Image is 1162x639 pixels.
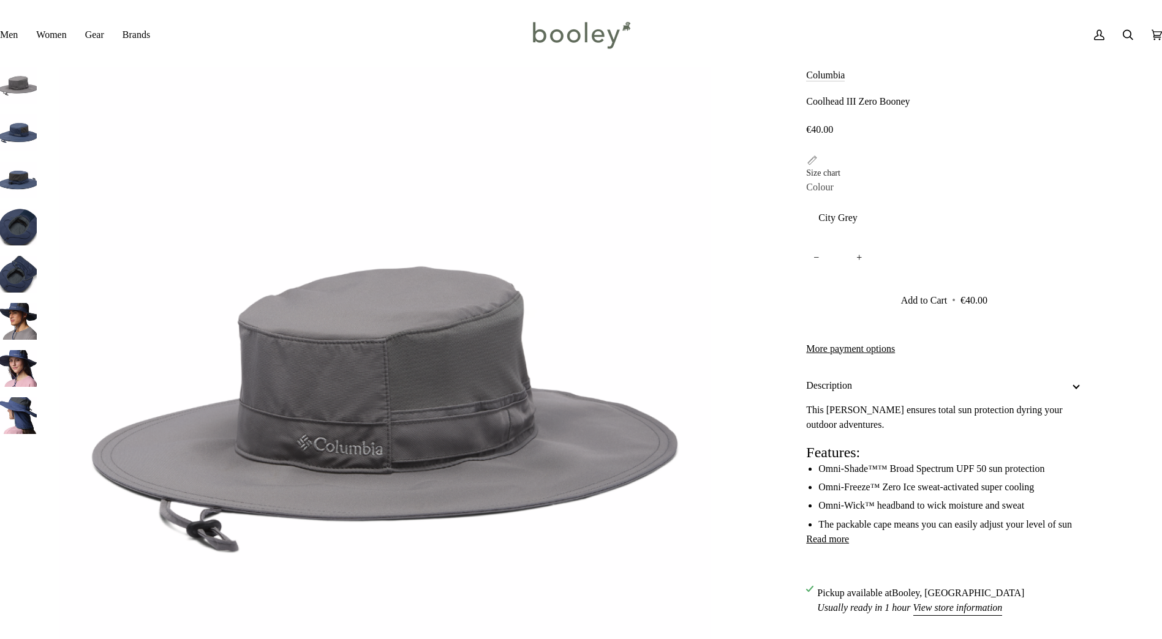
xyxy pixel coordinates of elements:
[806,403,1082,432] p: This [PERSON_NAME] ensures total sun protection dyring your outdoor adventures.
[960,295,987,305] span: €40.00
[806,244,826,272] button: −
[123,28,150,42] span: Brands
[806,244,869,272] input: Quantity
[817,586,1024,600] p: Pickup available at
[806,95,910,108] h1: Coolhead III Zero Booney
[806,368,1082,403] button: Description
[806,70,845,80] a: Columbia
[806,166,840,179] div: Size chart
[806,443,1082,461] h2: Features:
[806,532,849,547] button: Read more
[818,498,1082,513] li: Omni-Wick™ headband to wick moisture and sweat
[818,480,1082,495] li: Omni-Freeze™ Zero Ice sweat-activated super cooling
[817,600,1024,615] p: Usually ready in 1 hour
[849,244,869,272] button: +
[806,124,833,135] span: €40.00
[76,17,113,53] a: Gear
[818,517,1082,532] li: The packable cape means you can easily adjust your level of sun
[806,180,833,195] span: Colour
[113,17,159,53] a: Brands
[892,588,1024,598] strong: Booley, [GEOGRAPHIC_DATA]
[85,28,104,42] span: Gear
[949,295,958,305] span: •
[36,28,66,42] span: Women
[901,295,948,305] span: Add to Cart
[818,461,1082,476] li: Omni-Shade™™ Broad Spectrum UPF 50 sun protection
[806,284,1082,317] button: Add to Cart • €40.00
[806,203,1082,233] button: City Grey
[27,17,75,53] a: Women
[806,342,1082,356] a: More payment options
[527,17,635,53] img: Booley
[913,600,1003,615] button: View store information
